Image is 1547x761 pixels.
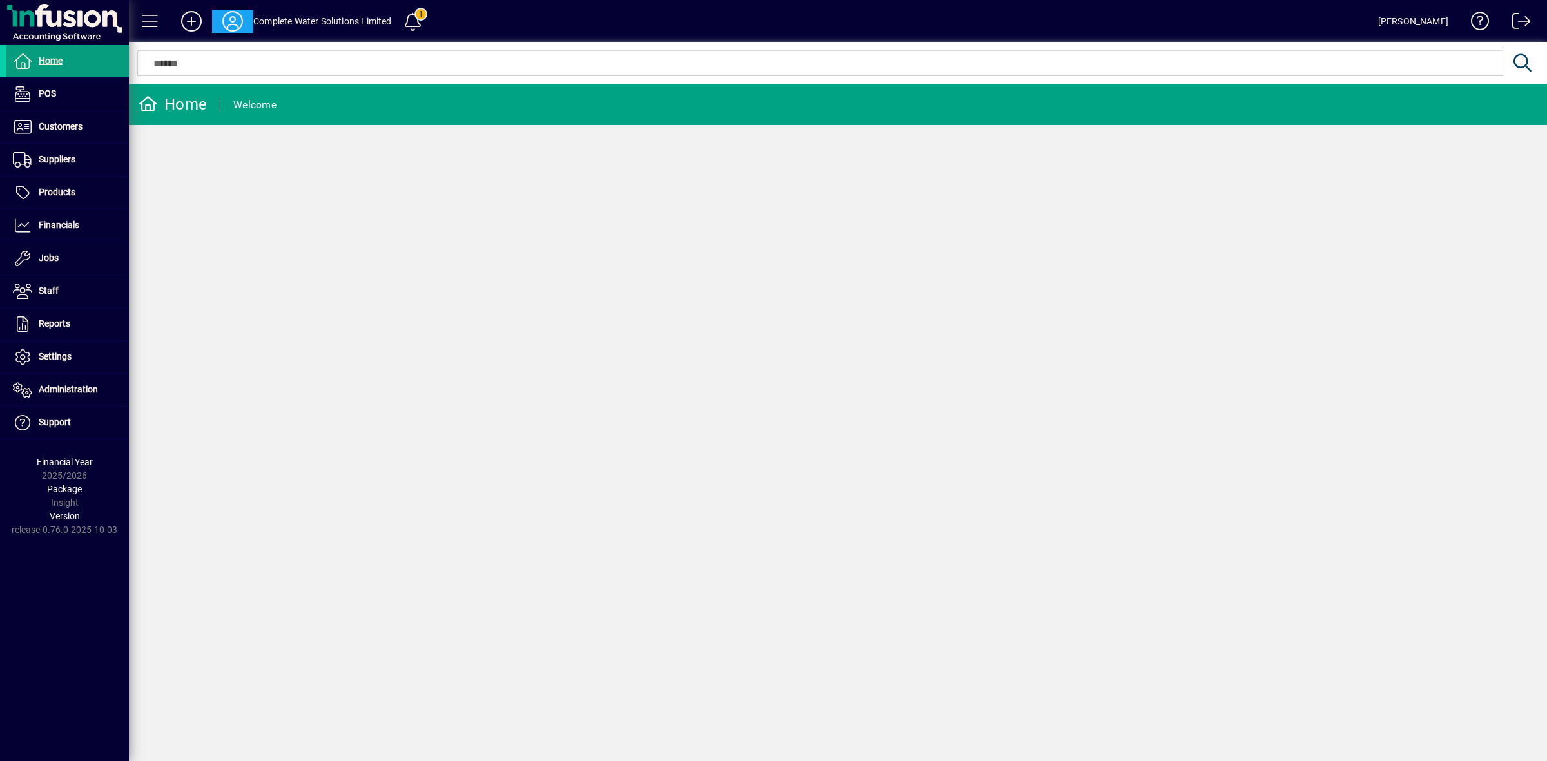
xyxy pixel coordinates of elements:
[6,308,129,340] a: Reports
[39,318,70,329] span: Reports
[37,457,93,467] span: Financial Year
[39,253,59,263] span: Jobs
[39,384,98,394] span: Administration
[6,341,129,373] a: Settings
[39,121,83,131] span: Customers
[6,111,129,143] a: Customers
[6,144,129,176] a: Suppliers
[50,511,80,521] span: Version
[6,242,129,275] a: Jobs
[1461,3,1490,44] a: Knowledge Base
[171,10,212,33] button: Add
[6,209,129,242] a: Financials
[212,10,253,33] button: Profile
[39,220,79,230] span: Financials
[1378,11,1448,32] div: [PERSON_NAME]
[6,407,129,439] a: Support
[39,285,59,296] span: Staff
[139,94,207,115] div: Home
[39,187,75,197] span: Products
[39,154,75,164] span: Suppliers
[39,55,63,66] span: Home
[39,88,56,99] span: POS
[253,11,392,32] div: Complete Water Solutions Limited
[6,374,129,406] a: Administration
[39,417,71,427] span: Support
[47,484,82,494] span: Package
[6,78,129,110] a: POS
[39,351,72,361] span: Settings
[6,275,129,307] a: Staff
[6,177,129,209] a: Products
[1503,3,1531,44] a: Logout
